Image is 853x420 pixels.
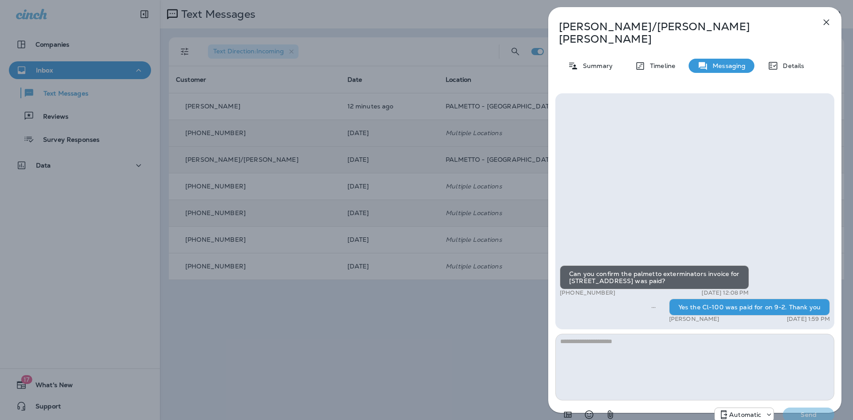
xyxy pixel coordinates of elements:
[560,289,615,296] p: [PHONE_NUMBER]
[651,303,656,311] span: Sent
[669,316,720,323] p: [PERSON_NAME]
[559,20,801,45] p: [PERSON_NAME]/[PERSON_NAME] [PERSON_NAME]
[729,411,761,418] p: Automatic
[560,265,749,289] div: Can you confirm the palmetto exterminators invoice for [STREET_ADDRESS] was paid?
[702,289,749,296] p: [DATE] 12:08 PM
[578,62,613,69] p: Summary
[708,62,745,69] p: Messaging
[787,316,830,323] p: [DATE] 1:59 PM
[646,62,675,69] p: Timeline
[778,62,804,69] p: Details
[669,299,830,316] div: Yes the Cl-100 was paid for on 9-2. Thank you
